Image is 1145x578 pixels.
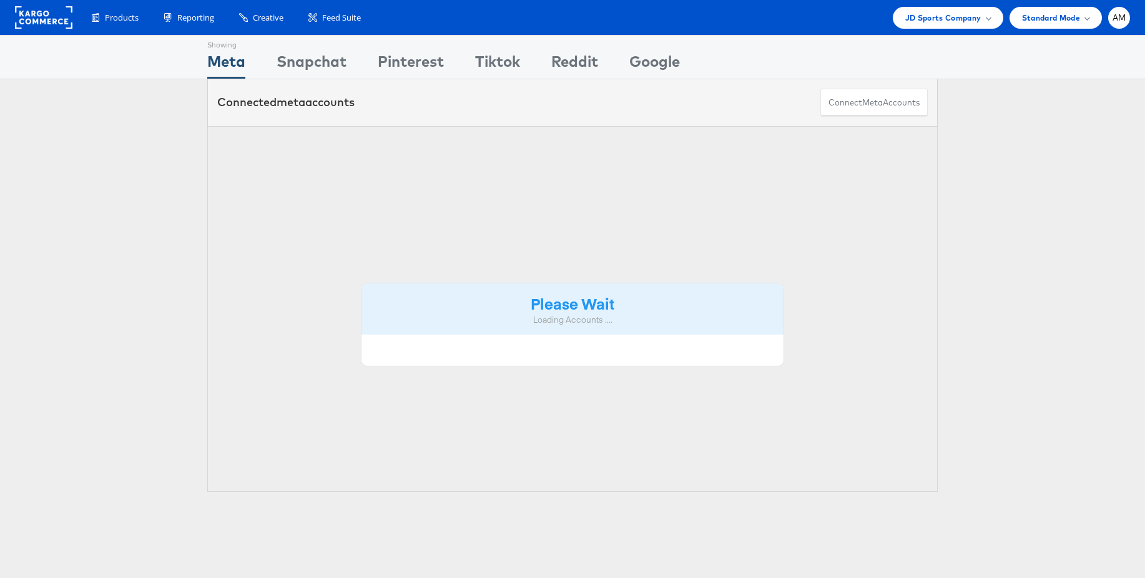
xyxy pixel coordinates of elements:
[322,12,361,24] span: Feed Suite
[105,12,139,24] span: Products
[629,51,680,79] div: Google
[475,51,520,79] div: Tiktok
[371,314,774,326] div: Loading Accounts ....
[820,89,928,117] button: ConnectmetaAccounts
[905,11,981,24] span: JD Sports Company
[277,51,346,79] div: Snapchat
[1113,14,1126,22] span: AM
[277,95,305,109] span: meta
[378,51,444,79] div: Pinterest
[207,36,245,51] div: Showing
[862,97,883,109] span: meta
[531,293,614,313] strong: Please Wait
[551,51,598,79] div: Reddit
[177,12,214,24] span: Reporting
[1022,11,1080,24] span: Standard Mode
[217,94,355,110] div: Connected accounts
[253,12,283,24] span: Creative
[207,51,245,79] div: Meta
